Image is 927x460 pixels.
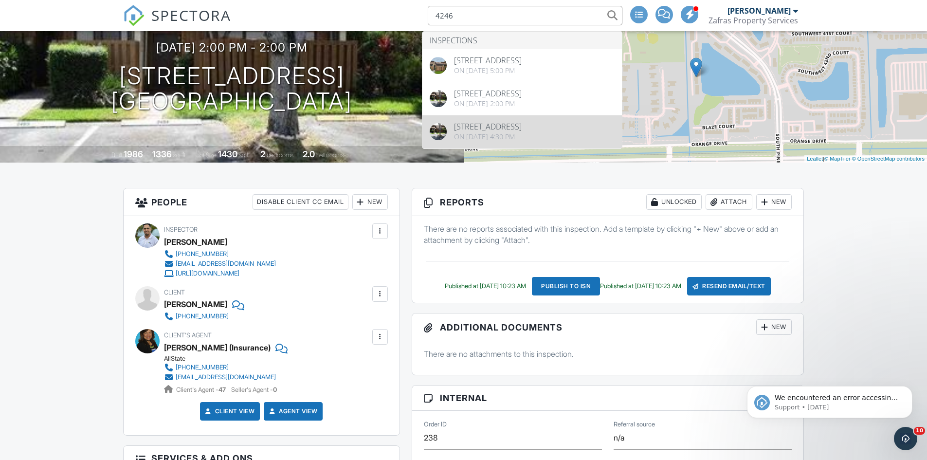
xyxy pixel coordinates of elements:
div: On [DATE] 4:30 pm [454,133,522,141]
a: [STREET_ADDRESS] On [DATE] 5:00 pm [422,49,622,82]
div: 1986 [124,149,143,159]
div: [EMAIL_ADDRESS][DOMAIN_NAME] [176,373,276,381]
div: Published at [DATE] 10:23 AM [445,282,526,290]
img: The Best Home Inspection Software - Spectora [123,5,145,26]
strong: 0 [273,386,277,393]
a: [STREET_ADDRESS] On [DATE] 2:00 pm [422,82,622,115]
span: Built [111,151,122,159]
div: Disable Client CC Email [253,194,348,210]
span: Client's Agent - [176,386,227,393]
h3: [DATE] 2:00 pm - 2:00 pm [156,41,308,54]
div: New [756,194,792,210]
div: Publish to ISN [532,277,600,295]
a: Client View [203,406,255,416]
li: Inspections [422,32,622,49]
span: Lot Size [196,151,217,159]
div: [PHONE_NUMBER] [176,250,229,258]
div: | [804,155,927,163]
a: [STREET_ADDRESS] On [DATE] 4:30 pm [422,115,622,148]
div: 2.0 [303,149,315,159]
span: SPECTORA [151,5,231,25]
span: 10 [914,427,925,435]
div: New [352,194,388,210]
span: Inspector [164,226,198,233]
a: SPECTORA [123,13,231,34]
div: [STREET_ADDRESS] [454,90,522,97]
div: [PHONE_NUMBER] [176,313,229,320]
h3: Internal [412,386,804,411]
a: Agent View [267,406,317,416]
a: [EMAIL_ADDRESS][DOMAIN_NAME] [164,372,280,382]
h1: [STREET_ADDRESS] [GEOGRAPHIC_DATA] [111,63,352,115]
input: Search everything... [428,6,622,25]
div: [PERSON_NAME] [164,297,227,312]
span: We encountered an error accessing your Google Drive during the backup process. We have disabled t... [42,28,168,152]
div: [STREET_ADDRESS] [454,123,522,130]
a: [URL][DOMAIN_NAME] [164,269,276,278]
span: Client [164,289,185,296]
p: Message from Support, sent 12w ago [42,37,168,46]
a: [PHONE_NUMBER] [164,363,280,372]
a: [PHONE_NUMBER] [164,312,236,321]
div: 2 [260,149,265,159]
div: Attach [706,194,752,210]
div: AllState [164,355,288,363]
iframe: Intercom notifications message [732,366,927,434]
label: Order ID [424,420,447,428]
h3: People [124,188,400,216]
div: [PERSON_NAME] [164,235,227,249]
span: sq. ft. [173,151,187,159]
div: On [DATE] 2:00 pm [454,100,522,108]
div: Zafras Property Services [709,16,798,25]
div: 1430 [218,149,237,159]
span: bedrooms [267,151,293,159]
a: Leaflet [807,156,823,162]
div: On [DATE] 5:00 pm [454,67,522,74]
div: [URL][DOMAIN_NAME] [176,270,239,277]
p: There are no reports associated with this inspection. Add a template by clicking "+ New" above or... [424,223,792,245]
a: [PHONE_NUMBER] [164,249,276,259]
h3: Additional Documents [412,313,804,341]
span: sq.ft. [239,151,251,159]
a: © OpenStreetMap contributors [852,156,925,162]
a: [EMAIL_ADDRESS][DOMAIN_NAME] [164,259,276,269]
img: cover.jpg [430,57,447,74]
div: Unlocked [646,194,702,210]
div: New [756,319,792,335]
iframe: Intercom live chat [894,427,917,450]
span: Client's Agent [164,331,212,339]
div: [EMAIL_ADDRESS][DOMAIN_NAME] [176,260,276,268]
a: [PERSON_NAME] (Insurance) [164,340,271,355]
strong: 47 [218,386,226,393]
div: [PHONE_NUMBER] [176,364,229,371]
img: isybv3ky2vzs410000000000.jpg [430,90,447,107]
span: Seller's Agent - [231,386,277,393]
label: Referral source [614,420,655,428]
img: isybv3ky2vzs410000000000.jpg [430,123,447,140]
div: Resend Email/Text [687,277,771,295]
h3: Reports [412,188,804,216]
div: Published at [DATE] 10:23 AM [600,282,681,290]
span: bathrooms [316,151,344,159]
a: © MapTiler [824,156,851,162]
div: [STREET_ADDRESS] [454,56,522,64]
div: [PERSON_NAME] [727,6,791,16]
p: There are no attachments to this inspection. [424,349,792,359]
div: 1336 [152,149,172,159]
